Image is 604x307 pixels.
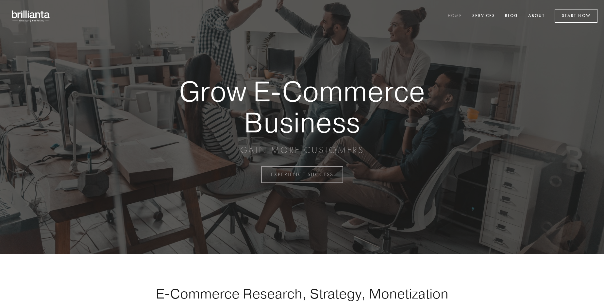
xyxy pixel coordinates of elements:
h1: E-Commerce Research, Strategy, Monetization [135,285,469,302]
a: About [524,11,549,22]
strong: Grow E-Commerce Business [156,76,448,138]
p: GAIN MORE CUSTOMERS [156,144,448,156]
a: Start Now [555,9,597,23]
a: Blog [501,11,522,22]
a: EXPERIENCE SUCCESS [261,166,343,183]
a: Home [444,11,466,22]
img: brillianta - research, strategy, marketing [7,7,56,26]
a: Services [468,11,499,22]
